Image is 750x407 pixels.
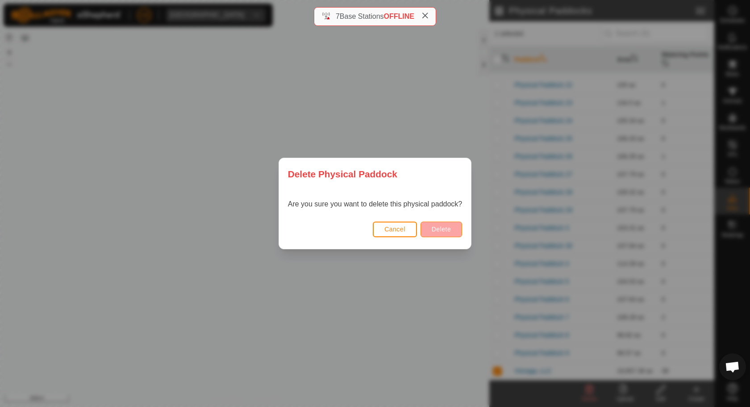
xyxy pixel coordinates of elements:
[340,13,384,20] span: Base Stations
[384,13,414,20] span: OFFLINE
[288,167,397,181] span: Delete Physical Paddock
[288,200,462,208] span: Are you sure you want to delete this physical paddock?
[384,226,405,233] span: Cancel
[432,226,451,233] span: Delete
[373,222,417,237] button: Cancel
[336,13,340,20] span: 7
[421,222,462,237] button: Delete
[719,353,746,380] div: Open chat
